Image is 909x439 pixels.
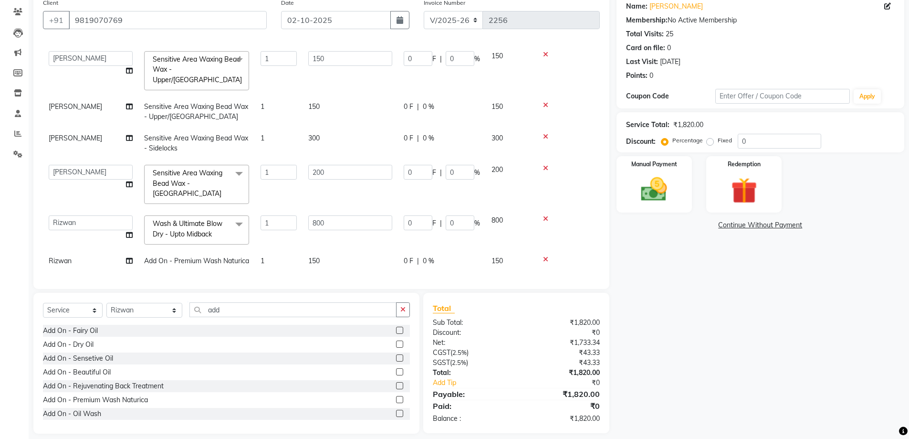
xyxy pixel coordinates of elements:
[432,218,436,228] span: F
[491,134,503,142] span: 300
[426,388,516,400] div: Payable:
[474,54,480,64] span: %
[308,134,320,142] span: 300
[649,1,703,11] a: [PERSON_NAME]
[626,57,658,67] div: Last Visit:
[474,218,480,228] span: %
[404,133,413,143] span: 0 F
[417,256,419,266] span: |
[153,169,222,198] span: Sensitive Area Waxing Bead Wax - [GEOGRAPHIC_DATA]
[516,348,607,358] div: ₹43.33
[728,160,761,169] label: Redemption
[626,29,664,39] div: Total Visits:
[423,102,434,112] span: 0 %
[660,57,680,67] div: [DATE]
[144,134,248,152] span: Sensitive Area Waxing Bead Wax - Sidelocks
[673,120,703,130] div: ₹1,820.00
[426,318,516,328] div: Sub Total:
[633,174,675,204] img: _cash.svg
[212,230,216,238] a: x
[43,395,148,405] div: Add On - Premium Wash Naturica
[649,71,653,81] div: 0
[43,11,70,29] button: +91
[626,120,669,130] div: Service Total:
[417,102,419,112] span: |
[49,134,102,142] span: [PERSON_NAME]
[667,43,671,53] div: 0
[432,54,436,64] span: F
[491,102,503,111] span: 150
[308,257,320,265] span: 150
[440,168,442,178] span: |
[433,358,450,367] span: SGST
[718,136,732,145] label: Fixed
[189,302,397,317] input: Search or Scan
[423,133,434,143] span: 0 %
[404,102,413,112] span: 0 F
[626,43,665,53] div: Card on file:
[452,349,467,356] span: 2.5%
[715,89,850,104] input: Enter Offer / Coupon Code
[626,1,648,11] div: Name:
[626,15,895,25] div: No Active Membership
[426,338,516,348] div: Net:
[153,219,222,238] span: Wash & Ultimate Blow Dry - Upto Midback
[626,15,668,25] div: Membership:
[491,52,503,60] span: 150
[491,165,503,174] span: 200
[261,134,264,142] span: 1
[426,378,531,388] a: Add Tip
[43,326,98,336] div: Add On - Fairy Oil
[516,328,607,338] div: ₹0
[516,414,607,424] div: ₹1,820.00
[261,257,264,265] span: 1
[516,358,607,368] div: ₹43.33
[666,29,673,39] div: 25
[261,102,264,111] span: 1
[626,137,656,147] div: Discount:
[433,303,455,313] span: Total
[452,359,466,366] span: 2.5%
[144,102,248,121] span: Sensitive Area Waxing Bead Wax - Upper/[GEOGRAPHIC_DATA]
[426,368,516,378] div: Total:
[491,216,503,225] span: 800
[144,257,249,265] span: Add On - Premium Wash Naturica
[426,348,516,358] div: ( )
[426,358,516,368] div: ( )
[672,136,703,145] label: Percentage
[69,11,267,29] input: Search by Name/Mobile/Email/Code
[43,367,111,377] div: Add On - Beautiful Oil
[474,168,480,178] span: %
[626,71,648,81] div: Points:
[221,189,226,198] a: x
[153,55,242,84] span: Sensitive Area Waxing Bead Wax - Upper/[GEOGRAPHIC_DATA]
[426,414,516,424] div: Balance :
[404,256,413,266] span: 0 F
[417,133,419,143] span: |
[491,257,503,265] span: 150
[532,378,607,388] div: ₹0
[516,400,607,412] div: ₹0
[854,89,881,104] button: Apply
[43,340,94,350] div: Add On - Dry Oil
[308,102,320,111] span: 150
[516,338,607,348] div: ₹1,733.34
[423,256,434,266] span: 0 %
[723,174,765,207] img: _gift.svg
[49,102,102,111] span: [PERSON_NAME]
[49,257,72,265] span: Rizwan
[631,160,677,169] label: Manual Payment
[43,353,113,364] div: Add On - Sensetive Oil
[426,400,516,412] div: Paid:
[516,388,607,400] div: ₹1,820.00
[432,168,436,178] span: F
[433,348,450,357] span: CGST
[626,91,716,101] div: Coupon Code
[440,54,442,64] span: |
[516,368,607,378] div: ₹1,820.00
[242,75,246,84] a: x
[43,381,164,391] div: Add On - Rejuvenating Back Treatment
[440,218,442,228] span: |
[618,220,902,230] a: Continue Without Payment
[43,409,101,419] div: Add On - Oil Wash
